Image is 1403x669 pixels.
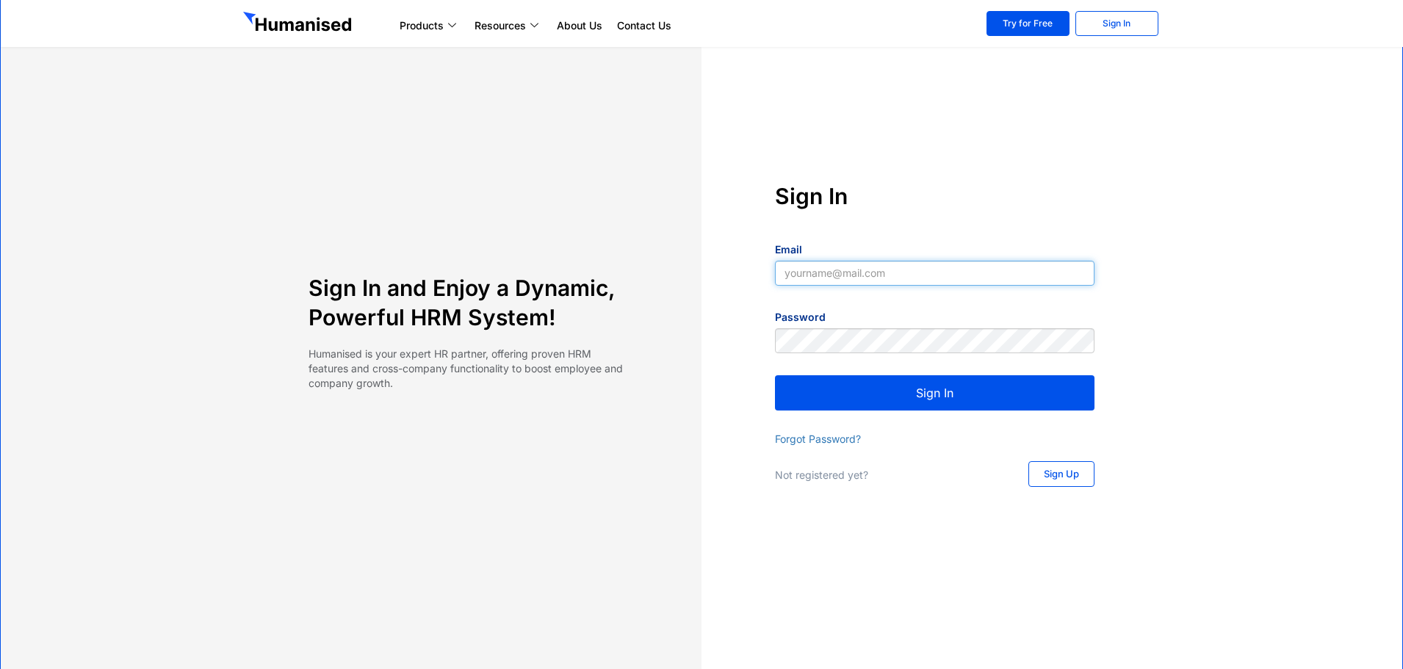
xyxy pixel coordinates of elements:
h4: Sign In and Enjoy a Dynamic, Powerful HRM System! [309,273,628,332]
a: Forgot Password? [775,433,861,445]
button: Sign In [775,375,1094,411]
h4: Sign In [775,181,1094,211]
a: Contact Us [610,17,679,35]
a: Sign In [1075,11,1158,36]
a: Sign Up [1028,461,1094,487]
a: Resources [467,17,549,35]
a: Products [392,17,467,35]
img: GetHumanised Logo [243,12,355,35]
a: Try for Free [987,11,1070,36]
input: yourname@mail.com [775,261,1094,286]
label: Password [775,310,826,325]
p: Not registered yet? [775,468,999,482]
span: Sign Up [1044,469,1079,479]
p: Humanised is your expert HR partner, offering proven HRM features and cross-company functionality... [309,347,628,391]
label: Email [775,242,802,257]
a: About Us [549,17,610,35]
